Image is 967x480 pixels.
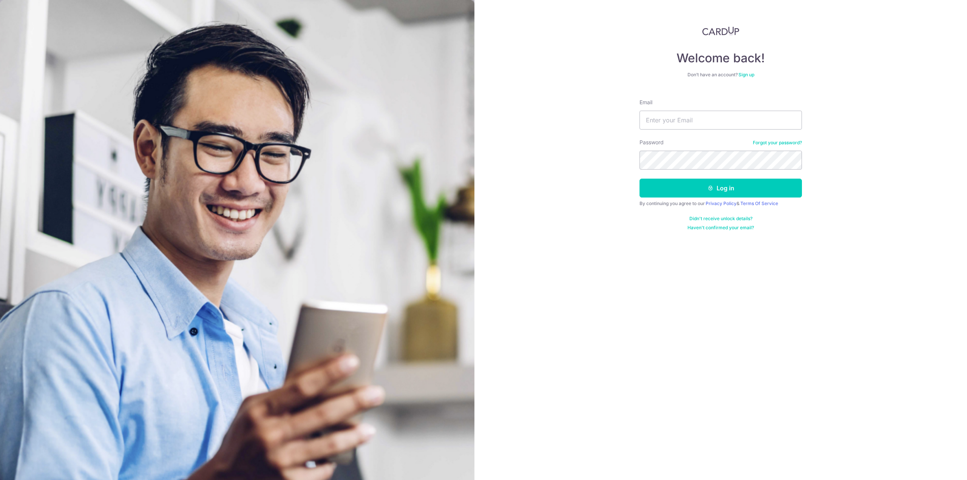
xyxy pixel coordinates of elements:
[640,139,664,146] label: Password
[640,179,802,198] button: Log in
[640,99,652,106] label: Email
[640,72,802,78] div: Don’t have an account?
[689,216,752,222] a: Didn't receive unlock details?
[753,140,802,146] a: Forgot your password?
[702,26,739,35] img: CardUp Logo
[640,51,802,66] h4: Welcome back!
[738,72,754,77] a: Sign up
[687,225,754,231] a: Haven't confirmed your email?
[740,201,778,206] a: Terms Of Service
[640,201,802,207] div: By continuing you agree to our &
[706,201,737,206] a: Privacy Policy
[640,111,802,130] input: Enter your Email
